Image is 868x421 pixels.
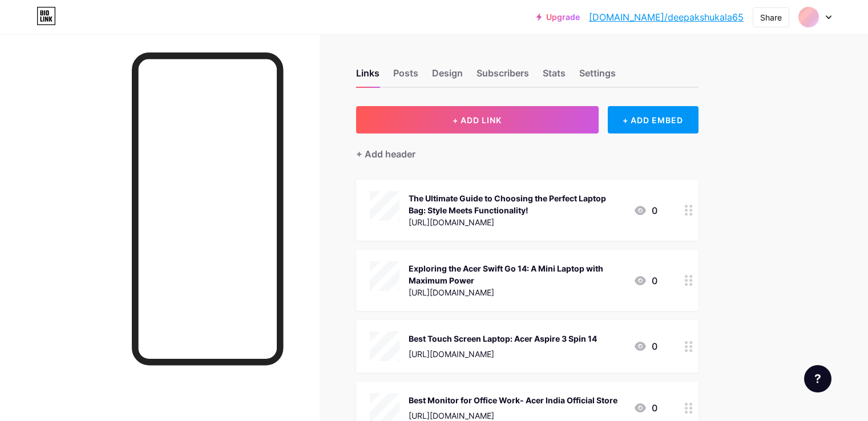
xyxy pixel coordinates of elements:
[393,66,418,87] div: Posts
[608,106,699,133] div: + ADD EMBED
[409,394,617,406] div: Best Monitor for Office Work- Acer India Official Store
[579,66,616,87] div: Settings
[589,10,744,24] a: [DOMAIN_NAME]/deepakshukala65
[453,115,502,125] span: + ADD LINK
[760,11,782,23] div: Share
[409,216,624,228] div: [URL][DOMAIN_NAME]
[536,13,580,22] a: Upgrade
[633,274,657,288] div: 0
[477,66,529,87] div: Subscribers
[409,262,624,286] div: Exploring the Acer Swift Go 14: A Mini Laptop with Maximum Power
[543,66,566,87] div: Stats
[409,286,624,298] div: [URL][DOMAIN_NAME]
[432,66,463,87] div: Design
[409,192,624,216] div: The Ultimate Guide to Choosing the Perfect Laptop Bag: Style Meets Functionality!
[409,333,597,345] div: Best Touch Screen Laptop: Acer Aspire 3 Spin 14
[633,204,657,217] div: 0
[633,339,657,353] div: 0
[633,401,657,415] div: 0
[356,66,380,87] div: Links
[356,147,415,161] div: + Add header
[356,106,599,133] button: + ADD LINK
[409,348,597,360] div: [URL][DOMAIN_NAME]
